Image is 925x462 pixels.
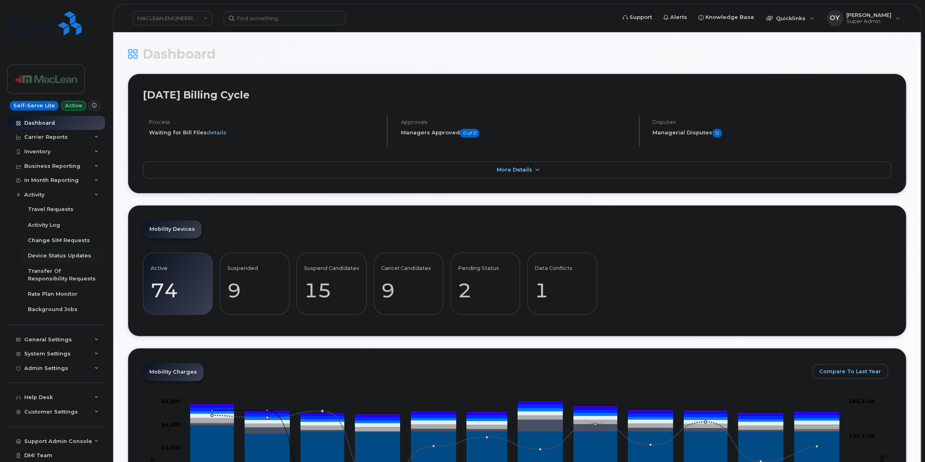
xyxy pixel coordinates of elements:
[207,129,227,136] a: details
[652,119,891,125] h4: Disputes
[161,421,181,428] g: $0
[819,368,881,375] span: Compare To Last Year
[401,119,631,125] h4: Approvals
[497,167,532,173] span: More Details
[401,129,631,138] h5: Managers Approved
[143,363,203,381] a: Mobility Charges
[128,47,906,61] h1: Dashboard
[149,129,380,136] li: Waiting for Bill Files
[652,129,891,138] h5: Managerial Disputes
[459,129,479,138] span: 0 of 0
[151,257,205,310] a: Active 74
[304,257,359,310] a: Suspend Candidates 15
[712,129,722,138] span: 0
[535,257,589,310] a: Data Conflicts 1
[812,364,888,378] button: Compare To Last Year
[381,257,436,310] a: Cancel Candidates 9
[143,89,891,101] h2: [DATE] Billing Cycle
[161,444,181,451] g: $0
[149,119,380,125] h4: Process
[849,398,875,404] tspan: 186.3 GB
[849,433,875,439] tspan: 139.7 GB
[161,398,181,404] tspan: $5,000
[143,220,201,238] a: Mobility Devices
[161,398,181,404] g: $0
[161,444,181,451] tspan: $3,000
[227,257,282,310] a: Suspended 9
[161,421,181,428] tspan: $4,000
[458,257,512,310] a: Pending Status 2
